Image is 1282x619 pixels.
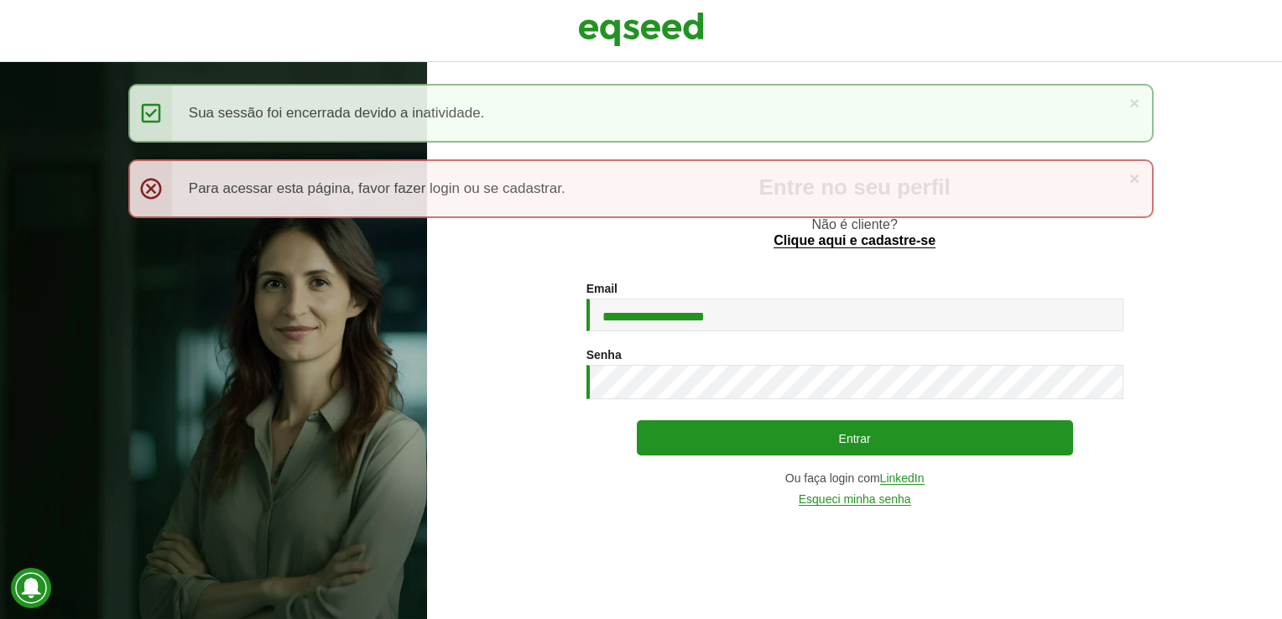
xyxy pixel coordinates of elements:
a: LinkedIn [880,472,925,485]
a: Esqueci minha senha [799,493,911,506]
div: Ou faça login com [586,472,1123,485]
div: Sua sessão foi encerrada devido a inatividade. [128,84,1154,143]
a: × [1129,94,1139,112]
img: EqSeed Logo [578,8,704,50]
div: Para acessar esta página, favor fazer login ou se cadastrar. [128,159,1154,218]
a: Clique aqui e cadastre-se [774,234,935,248]
label: Senha [586,349,622,361]
a: × [1129,169,1139,187]
label: Email [586,283,618,294]
button: Entrar [637,420,1073,455]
